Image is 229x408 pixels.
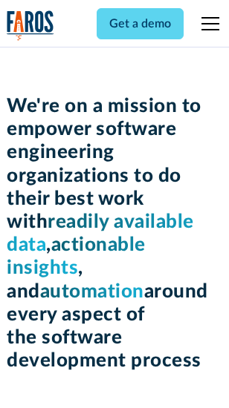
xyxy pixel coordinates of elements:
span: automation [40,282,144,301]
span: readily available data [7,212,194,254]
div: menu [193,6,222,42]
a: home [7,10,54,41]
h1: We're on a mission to empower software engineering organizations to do their best work with , , a... [7,95,222,372]
span: actionable insights [7,235,146,277]
img: Logo of the analytics and reporting company Faros. [7,10,54,41]
a: Get a demo [97,8,184,39]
